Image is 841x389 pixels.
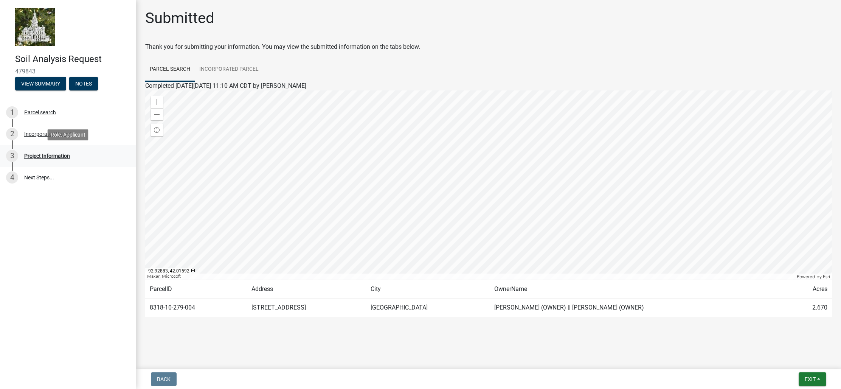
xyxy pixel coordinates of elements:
td: Acres [787,280,832,299]
div: Zoom in [151,96,163,108]
div: Powered by [795,274,832,280]
div: 4 [6,171,18,184]
wm-modal-confirm: Notes [69,81,98,87]
img: Marshall County, Iowa [15,8,55,46]
div: 1 [6,106,18,118]
div: Project Information [24,153,70,159]
span: Exit [805,376,816,382]
a: Parcel search [145,58,195,82]
h1: Submitted [145,9,214,27]
button: Notes [69,77,98,90]
span: 479843 [15,68,121,75]
td: OwnerName [490,280,787,299]
div: Find my location [151,124,163,136]
div: Thank you for submitting your information. You may view the submitted information on the tabs below. [145,42,832,51]
wm-modal-confirm: Summary [15,81,66,87]
button: Exit [799,372,826,386]
td: ParcelID [145,280,247,299]
span: Completed [DATE][DATE] 11:10 AM CDT by [PERSON_NAME] [145,82,306,89]
a: Esri [823,274,830,279]
div: Role: Applicant [48,129,88,140]
div: Parcel search [24,110,56,115]
td: [PERSON_NAME] (OWNER) || [PERSON_NAME] (OWNER) [490,299,787,317]
a: Incorporated Parcel [195,58,263,82]
span: Back [157,376,171,382]
div: Zoom out [151,108,163,120]
div: Maxar, Microsoft [145,274,795,280]
div: Incorporated Parcel [24,131,71,137]
td: City [366,280,490,299]
td: 8318-10-279-004 [145,299,247,317]
td: Address [247,280,366,299]
td: [STREET_ADDRESS] [247,299,366,317]
button: View Summary [15,77,66,90]
div: 3 [6,150,18,162]
button: Back [151,372,177,386]
td: 2.670 [787,299,832,317]
div: 2 [6,128,18,140]
td: [GEOGRAPHIC_DATA] [366,299,490,317]
h4: Soil Analysis Request [15,54,130,65]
